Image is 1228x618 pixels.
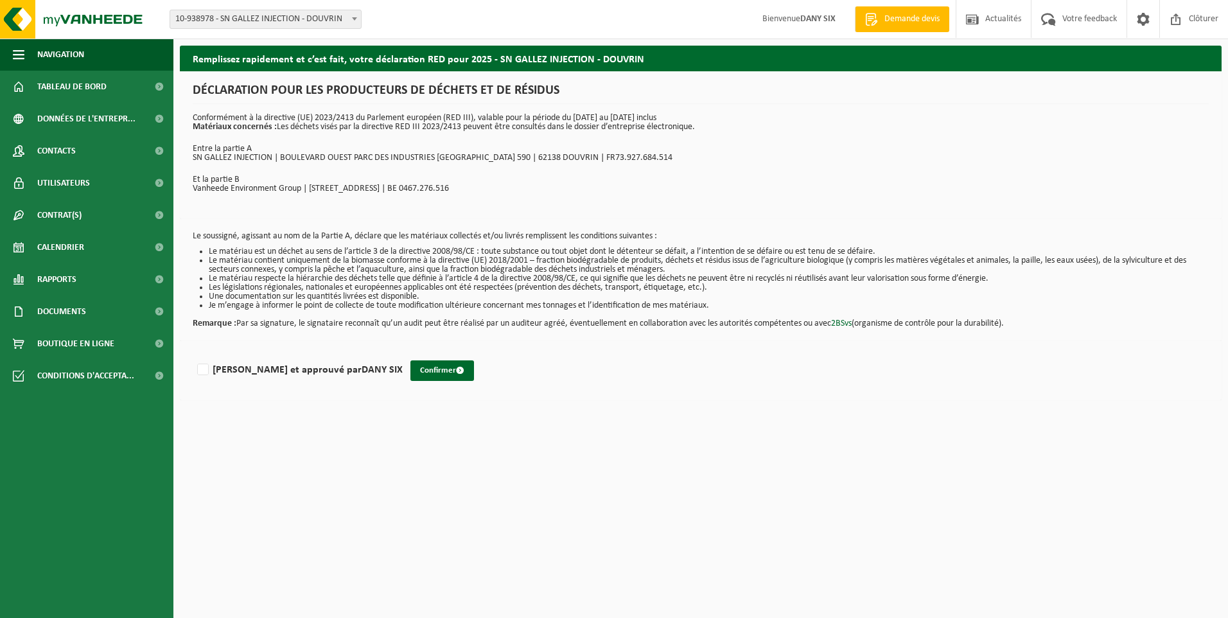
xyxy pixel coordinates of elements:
button: Confirmer [410,360,474,381]
span: Contrat(s) [37,199,82,231]
p: Conformément à la directive (UE) 2023/2413 du Parlement européen (RED III), valable pour la pério... [193,114,1209,132]
h1: DÉCLARATION POUR LES PRODUCTEURS DE DÉCHETS ET DE RÉSIDUS [193,84,1209,104]
li: Le matériau respecte la hiérarchie des déchets telle que définie à l’article 4 de la directive 20... [209,274,1209,283]
span: Rapports [37,263,76,296]
span: Utilisateurs [37,167,90,199]
p: Par sa signature, le signataire reconnaît qu’un audit peut être réalisé par un auditeur agréé, év... [193,310,1209,328]
li: Le matériau contient uniquement de la biomasse conforme à la directive (UE) 2018/2001 – fraction ... [209,256,1209,274]
h2: Remplissez rapidement et c’est fait, votre déclaration RED pour 2025 - SN GALLEZ INJECTION - DOUVRIN [180,46,1222,71]
strong: DANY SIX [800,14,836,24]
span: Documents [37,296,86,328]
li: Les législations régionales, nationales et européennes applicables ont été respectées (prévention... [209,283,1209,292]
strong: DANY SIX [362,365,403,375]
span: Calendrier [37,231,84,263]
span: Navigation [37,39,84,71]
p: Entre la partie A [193,145,1209,154]
li: Une documentation sur les quantités livrées est disponible. [209,292,1209,301]
span: Données de l'entrepr... [37,103,136,135]
p: Le soussigné, agissant au nom de la Partie A, déclare que les matériaux collectés et/ou livrés re... [193,232,1209,241]
p: Vanheede Environment Group | [STREET_ADDRESS] | BE 0467.276.516 [193,184,1209,193]
p: Et la partie B [193,175,1209,184]
span: Tableau de bord [37,71,107,103]
span: 10-938978 - SN GALLEZ INJECTION - DOUVRIN [170,10,362,29]
li: Le matériau est un déchet au sens de l’article 3 de la directive 2008/98/CE : toute substance ou ... [209,247,1209,256]
label: [PERSON_NAME] et approuvé par [195,360,403,380]
span: Contacts [37,135,76,167]
strong: Matériaux concernés : [193,122,277,132]
span: Demande devis [881,13,943,26]
span: Boutique en ligne [37,328,114,360]
p: SN GALLEZ INJECTION | BOULEVARD OUEST PARC DES INDUSTRIES [GEOGRAPHIC_DATA] 590 | 62138 DOUVRIN |... [193,154,1209,163]
a: 2BSvs [831,319,852,328]
span: 10-938978 - SN GALLEZ INJECTION - DOUVRIN [170,10,361,28]
a: Demande devis [855,6,949,32]
span: Conditions d'accepta... [37,360,134,392]
strong: Remarque : [193,319,236,328]
li: Je m’engage à informer le point de collecte de toute modification ultérieure concernant mes tonna... [209,301,1209,310]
